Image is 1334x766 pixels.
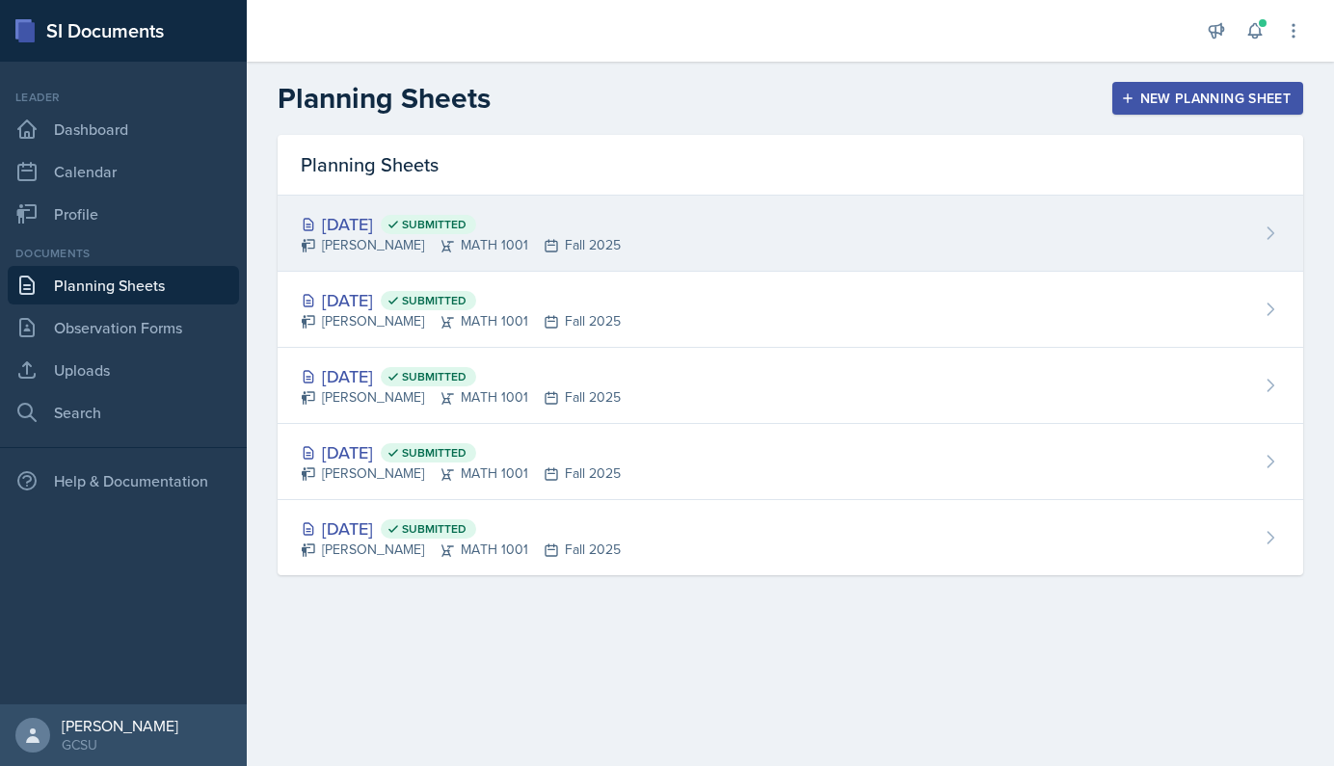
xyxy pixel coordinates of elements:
[301,439,621,465] div: [DATE]
[8,308,239,347] a: Observation Forms
[301,287,621,313] div: [DATE]
[301,540,621,560] div: [PERSON_NAME] MATH 1001 Fall 2025
[8,110,239,148] a: Dashboard
[301,515,621,541] div: [DATE]
[8,393,239,432] a: Search
[8,351,239,389] a: Uploads
[62,735,178,754] div: GCSU
[278,348,1303,424] a: [DATE] Submitted [PERSON_NAME]MATH 1001Fall 2025
[402,445,467,461] span: Submitted
[278,272,1303,348] a: [DATE] Submitted [PERSON_NAME]MATH 1001Fall 2025
[278,81,491,116] h2: Planning Sheets
[402,217,467,232] span: Submitted
[402,369,467,384] span: Submitted
[301,363,621,389] div: [DATE]
[278,196,1303,272] a: [DATE] Submitted [PERSON_NAME]MATH 1001Fall 2025
[8,245,239,262] div: Documents
[278,424,1303,500] a: [DATE] Submitted [PERSON_NAME]MATH 1001Fall 2025
[8,266,239,304] a: Planning Sheets
[1125,91,1291,106] div: New Planning Sheet
[1112,82,1303,115] button: New Planning Sheet
[402,521,467,537] span: Submitted
[278,135,1303,196] div: Planning Sheets
[301,387,621,408] div: [PERSON_NAME] MATH 1001 Fall 2025
[402,293,467,308] span: Submitted
[8,152,239,191] a: Calendar
[301,211,621,237] div: [DATE]
[278,500,1303,575] a: [DATE] Submitted [PERSON_NAME]MATH 1001Fall 2025
[301,463,621,484] div: [PERSON_NAME] MATH 1001 Fall 2025
[301,235,621,255] div: [PERSON_NAME] MATH 1001 Fall 2025
[62,716,178,735] div: [PERSON_NAME]
[8,89,239,106] div: Leader
[8,195,239,233] a: Profile
[301,311,621,331] div: [PERSON_NAME] MATH 1001 Fall 2025
[8,462,239,500] div: Help & Documentation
